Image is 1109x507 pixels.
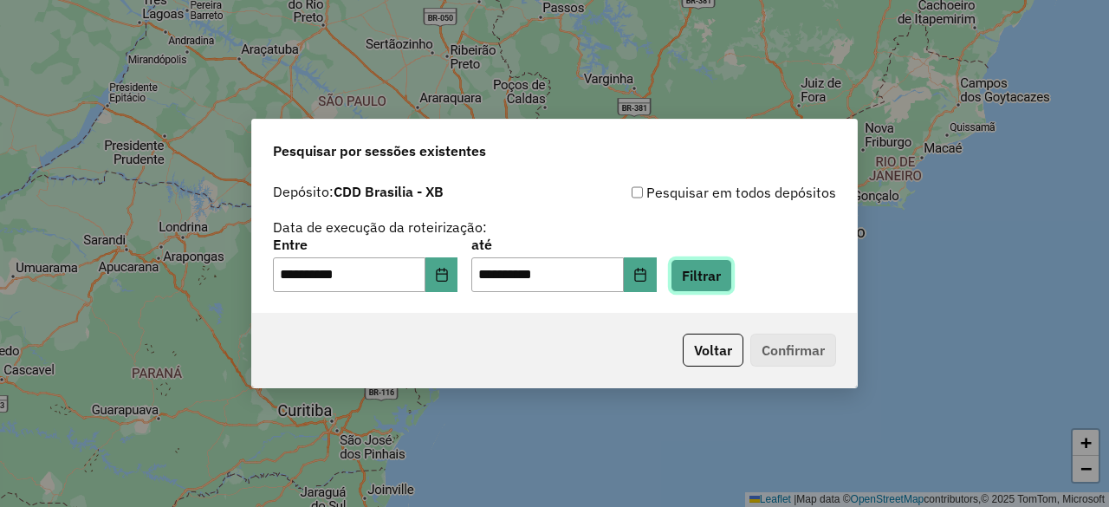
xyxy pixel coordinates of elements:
button: Choose Date [624,257,657,292]
label: até [471,234,656,255]
label: Entre [273,234,457,255]
button: Voltar [683,334,743,367]
label: Depósito: [273,181,444,202]
strong: CDD Brasilia - XB [334,183,444,200]
button: Choose Date [425,257,458,292]
button: Filtrar [671,259,732,292]
label: Data de execução da roteirização: [273,217,487,237]
div: Pesquisar em todos depósitos [554,182,836,203]
span: Pesquisar por sessões existentes [273,140,486,161]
